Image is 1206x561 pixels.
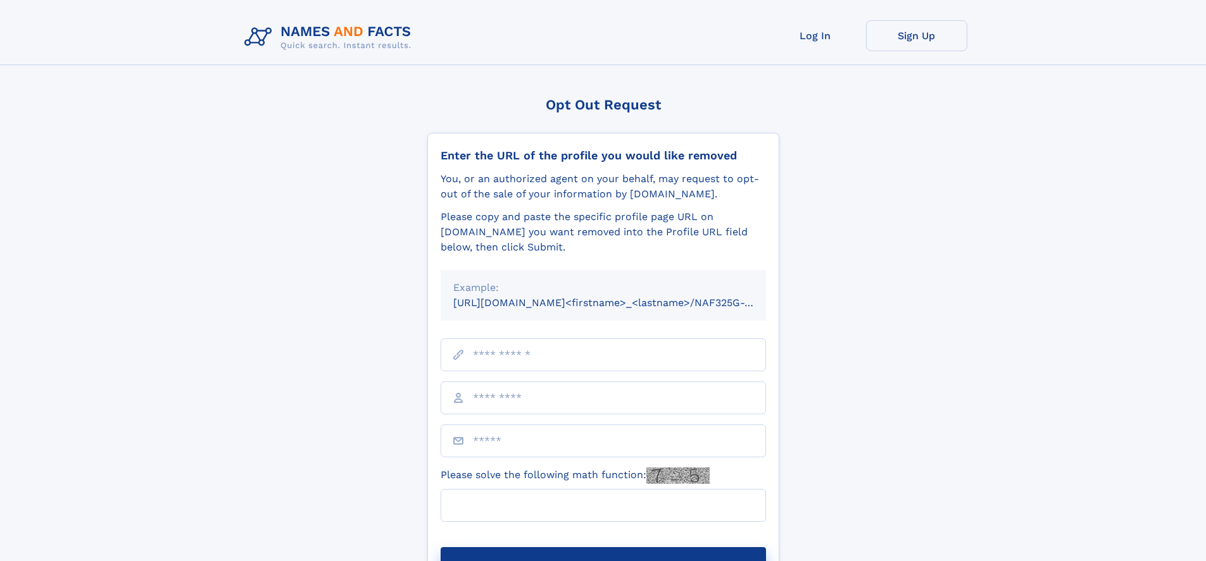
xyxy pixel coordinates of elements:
[441,467,710,484] label: Please solve the following math function:
[453,280,753,295] div: Example:
[239,20,422,54] img: Logo Names and Facts
[866,20,967,51] a: Sign Up
[453,297,790,309] small: [URL][DOMAIN_NAME]<firstname>_<lastname>/NAF325G-xxxxxxxx
[441,171,766,202] div: You, or an authorized agent on your behalf, may request to opt-out of the sale of your informatio...
[441,209,766,255] div: Please copy and paste the specific profile page URL on [DOMAIN_NAME] you want removed into the Pr...
[765,20,866,51] a: Log In
[427,97,779,113] div: Opt Out Request
[441,149,766,163] div: Enter the URL of the profile you would like removed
